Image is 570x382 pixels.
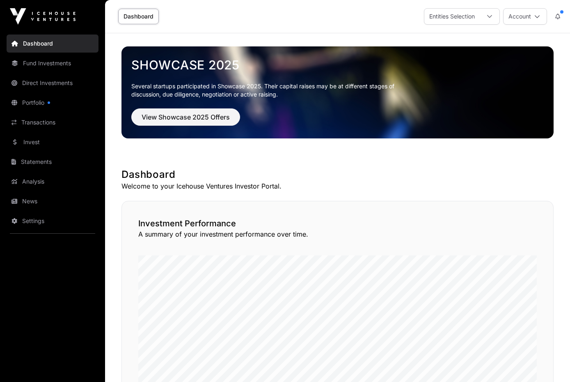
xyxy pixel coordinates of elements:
[7,94,98,112] a: Portfolio
[7,212,98,230] a: Settings
[10,8,76,25] img: Icehouse Ventures Logo
[131,82,407,99] p: Several startups participated in Showcase 2025. Their capital raises may be at different stages o...
[7,54,98,72] a: Fund Investments
[138,229,537,239] p: A summary of your investment performance over time.
[7,153,98,171] a: Statements
[131,117,240,125] a: View Showcase 2025 Offers
[503,8,547,25] button: Account
[7,74,98,92] a: Direct Investments
[121,168,554,181] h1: Dashboard
[529,343,570,382] iframe: Chat Widget
[118,9,159,24] a: Dashboard
[7,35,98,53] a: Dashboard
[121,181,554,191] p: Welcome to your Icehouse Ventures Investor Portal.
[131,108,240,126] button: View Showcase 2025 Offers
[7,173,98,191] a: Analysis
[142,112,230,122] span: View Showcase 2025 Offers
[424,9,480,24] div: Entities Selection
[138,218,537,229] h2: Investment Performance
[7,192,98,210] a: News
[7,133,98,151] a: Invest
[131,58,544,72] a: Showcase 2025
[121,46,554,138] img: Showcase 2025
[7,113,98,131] a: Transactions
